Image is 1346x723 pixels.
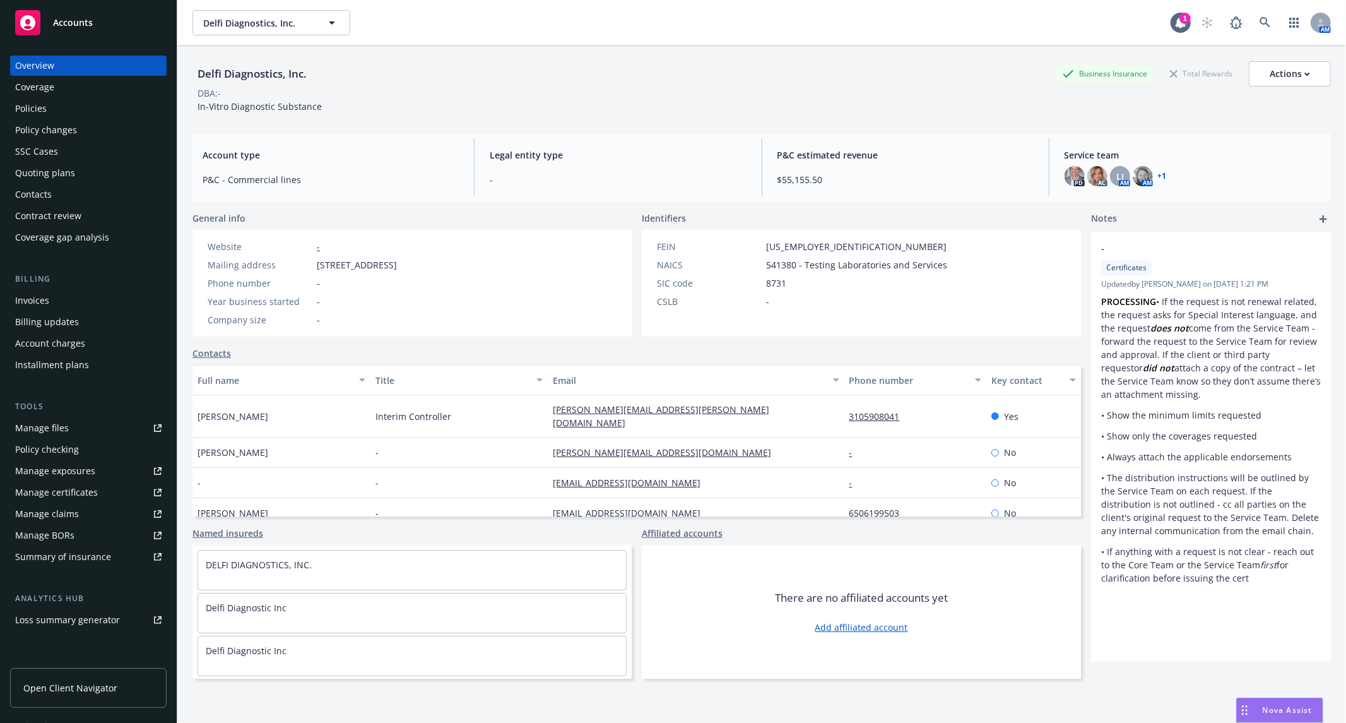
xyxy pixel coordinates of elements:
[317,277,320,290] span: -
[1004,446,1016,459] span: No
[10,482,167,503] a: Manage certificates
[10,400,167,413] div: Tools
[15,56,54,76] div: Overview
[15,333,85,354] div: Account charges
[317,258,397,272] span: [STREET_ADDRESS]
[10,461,167,481] span: Manage exposures
[192,212,245,225] span: General info
[1101,296,1156,308] strong: PROCESSING
[15,504,79,524] div: Manage claims
[208,277,312,290] div: Phone number
[490,173,746,186] span: -
[317,295,320,308] span: -
[553,507,711,519] a: [EMAIL_ADDRESS][DOMAIN_NAME]
[192,365,370,395] button: Full name
[1106,262,1147,273] span: Certificates
[198,506,268,520] span: [PERSON_NAME]
[775,590,948,606] span: There are no affiliated accounts yet
[777,148,1034,162] span: P&C estimated revenue
[1004,410,1018,423] span: Yes
[10,547,167,567] a: Summary of insurance
[15,141,58,162] div: SSC Cases
[10,525,167,546] a: Manage BORs
[1116,170,1124,183] span: LI
[15,355,89,375] div: Installment plans
[10,333,167,354] a: Account charges
[208,240,312,253] div: Website
[553,477,711,489] a: [EMAIL_ADDRESS][DOMAIN_NAME]
[1263,705,1313,715] span: Nova Assist
[15,227,109,248] div: Coverage gap analysis
[192,10,350,35] button: Delfi Diagnostics, Inc.
[10,227,167,248] a: Coverage gap analysis
[375,410,451,423] span: Interim Controller
[849,410,910,422] a: 3105908041
[553,374,825,387] div: Email
[657,258,761,272] div: NAICS
[10,99,167,119] a: Policies
[553,446,781,458] a: [PERSON_NAME][EMAIL_ADDRESS][DOMAIN_NAME]
[10,610,167,630] a: Loss summary generator
[15,163,75,183] div: Quoting plans
[849,477,863,489] a: -
[1004,476,1016,489] span: No
[1164,66,1239,81] div: Total Rewards
[198,446,268,459] span: [PERSON_NAME]
[849,374,967,387] div: Phone number
[208,295,312,308] div: Year business started
[1091,212,1117,227] span: Notes
[206,645,286,657] a: Delfi Diagnostic Inc
[198,100,322,112] span: In-Vitro Diagnostic Substance
[657,240,761,253] div: FEIN
[1101,471,1321,537] p: • The distribution instructions will be outlined by the Service Team on each request. If the dist...
[15,610,120,630] div: Loss summary generator
[553,403,769,429] a: [PERSON_NAME][EMAIL_ADDRESS][PERSON_NAME][DOMAIN_NAME]
[1158,172,1167,180] a: +1
[1249,61,1331,87] button: Actions
[1065,148,1321,162] span: Service team
[10,504,167,524] a: Manage claims
[1004,506,1016,520] span: No
[375,446,379,459] span: -
[10,439,167,460] a: Policy checking
[1101,429,1321,443] p: • Show only the coverages requested
[198,476,201,489] span: -
[1224,10,1249,35] a: Report a Bug
[10,184,167,205] a: Contacts
[766,295,769,308] span: -
[15,482,98,503] div: Manage certificates
[1253,10,1278,35] a: Search
[642,527,723,540] a: Affiliated accounts
[548,365,844,395] button: Email
[766,277,786,290] span: 8731
[991,374,1062,387] div: Key contact
[203,16,312,30] span: Delfi Diagnostics, Inc.
[370,365,548,395] button: Title
[1101,295,1321,401] p: • If the request is not renewal related, the request asks for Special Interest language, and the ...
[15,312,79,332] div: Billing updates
[10,163,167,183] a: Quoting plans
[15,547,111,567] div: Summary of insurance
[657,277,761,290] div: SIC code
[766,258,947,272] span: 541380 - Testing Laboratories and Services
[986,365,1081,395] button: Key contact
[10,141,167,162] a: SSC Cases
[15,206,81,226] div: Contract review
[1195,10,1220,35] a: Start snowing
[1091,232,1331,595] div: -CertificatesUpdatedby [PERSON_NAME] on [DATE] 1:21 PMPROCESSING• If the request is not renewal r...
[15,290,49,311] div: Invoices
[1236,698,1323,723] button: Nova Assist
[15,525,74,546] div: Manage BORs
[192,527,263,540] a: Named insureds
[849,507,910,519] a: 6506199503
[1056,66,1154,81] div: Business Insurance
[1270,62,1310,86] div: Actions
[23,681,117,695] span: Open Client Navigator
[203,148,459,162] span: Account type
[192,66,312,82] div: Delfi Diagnostics, Inc.
[844,365,986,395] button: Phone number
[10,290,167,311] a: Invoices
[642,212,686,225] span: Identifiers
[1316,212,1331,227] a: add
[15,439,79,460] div: Policy checking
